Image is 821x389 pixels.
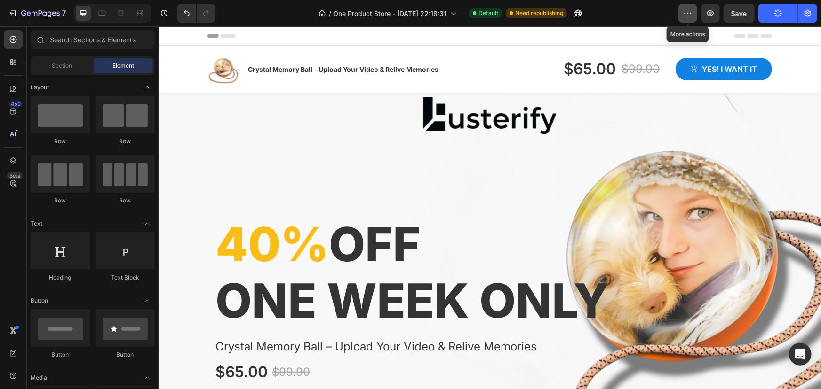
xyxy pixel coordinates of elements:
[4,4,70,23] button: 7
[31,373,47,382] span: Media
[462,33,502,52] div: $99.90
[31,219,42,228] span: Text
[31,83,49,92] span: Layout
[333,8,446,18] span: One Product Store - [DATE] 22:18:31
[517,31,614,54] button: Yes! i want it
[56,189,606,303] h2: off one week only
[543,37,598,48] div: Yes! i want it
[515,9,563,17] span: Need republishing
[9,100,23,108] div: 450
[96,137,155,146] div: Row
[404,31,458,55] div: $65.00
[31,296,48,305] span: Button
[96,273,155,282] div: Text Block
[52,62,72,70] span: Section
[31,350,90,359] div: Button
[62,8,66,19] p: 7
[112,62,134,70] span: Element
[159,26,821,389] iframe: Design area
[329,8,331,18] span: /
[140,293,155,308] span: Toggle open
[31,137,90,146] div: Row
[31,273,90,282] div: Heading
[261,66,402,113] img: gempages_581676580284138211-44af59e2-ce3a-41b2-8cc8-62297fda9fff.png
[789,343,812,366] div: Open Intercom Messenger
[177,4,215,23] div: Undo/Redo
[140,216,155,231] span: Toggle open
[732,9,747,17] span: Save
[140,370,155,385] span: Toggle open
[112,336,152,355] div: $99.90
[31,30,155,49] input: Search Sections & Elements
[96,350,155,359] div: Button
[56,311,606,330] h1: Crystal Memory Ball – Upload Your Video & Relive Memories
[7,172,23,179] div: Beta
[96,196,155,205] div: Row
[57,189,170,246] span: 40%
[478,9,498,17] span: Default
[724,4,755,23] button: Save
[56,334,110,358] div: $65.00
[31,196,90,205] div: Row
[140,80,155,95] span: Toggle open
